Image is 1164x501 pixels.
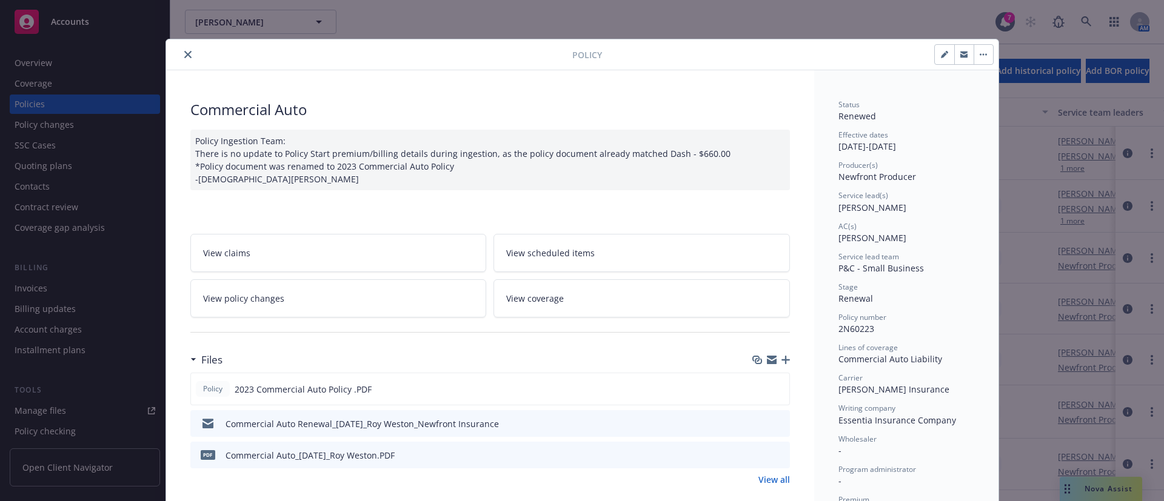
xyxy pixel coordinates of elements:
[201,352,222,368] h3: Files
[838,342,898,353] span: Lines of coverage
[838,434,877,444] span: Wholesaler
[838,445,841,456] span: -
[838,171,916,182] span: Newfront Producer
[201,383,225,394] span: Policy
[838,475,841,486] span: -
[838,221,857,231] span: AC(s)
[838,383,949,395] span: [PERSON_NAME] Insurance
[838,464,916,474] span: Program administrator
[838,130,888,140] span: Effective dates
[774,417,785,430] button: preview file
[226,417,499,430] div: Commercial Auto Renewal_[DATE]_Roy Weston_Newfront Insurance
[226,449,395,462] div: Commercial Auto_[DATE]_Roy Weston.PDF
[838,262,924,274] span: P&C - Small Business
[572,48,602,61] span: Policy
[754,383,764,396] button: download file
[201,450,215,459] span: PDF
[181,47,195,62] button: close
[838,373,863,383] span: Carrier
[838,403,895,413] span: Writing company
[506,247,595,259] span: View scheduled items
[838,323,874,334] span: 2N60223
[190,130,790,190] div: Policy Ingestion Team: There is no update to Policy Start premium/billing details during ingestio...
[838,251,899,262] span: Service lead team
[774,383,784,396] button: preview file
[774,449,785,462] button: preview file
[203,247,250,259] span: View claims
[838,353,974,365] div: Commercial Auto Liability
[755,449,764,462] button: download file
[755,417,764,430] button: download file
[838,190,888,201] span: Service lead(s)
[838,293,873,304] span: Renewal
[838,130,974,153] div: [DATE] - [DATE]
[838,99,860,110] span: Status
[506,292,564,305] span: View coverage
[190,279,487,317] a: View policy changes
[838,232,906,244] span: [PERSON_NAME]
[758,473,790,486] a: View all
[838,312,886,322] span: Policy number
[203,292,284,305] span: View policy changes
[838,202,906,213] span: [PERSON_NAME]
[838,282,858,292] span: Stage
[190,352,222,368] div: Files
[493,279,790,317] a: View coverage
[190,99,790,120] div: Commercial Auto
[493,234,790,272] a: View scheduled items
[235,383,372,396] span: 2023 Commercial Auto Policy .PDF
[190,234,487,272] a: View claims
[838,414,956,426] span: Essentia Insurance Company
[838,110,876,122] span: Renewed
[838,160,878,170] span: Producer(s)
